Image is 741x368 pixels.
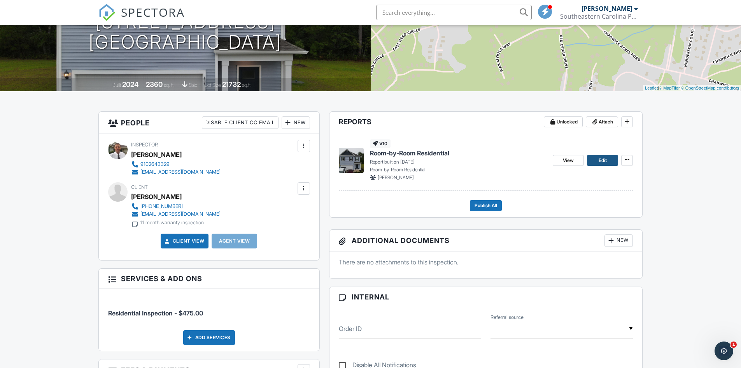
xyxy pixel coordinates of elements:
div: Southeastern Carolina Property Inspections [560,12,638,20]
a: Leaflet [645,86,658,90]
div: 21732 [222,80,241,88]
div: [EMAIL_ADDRESS][DOMAIN_NAME] [140,169,221,175]
div: [PERSON_NAME] [582,5,632,12]
div: New [282,116,310,129]
div: [EMAIL_ADDRESS][DOMAIN_NAME] [140,211,221,217]
p: There are no attachments to this inspection. [339,258,633,266]
h3: People [99,112,319,134]
img: The Best Home Inspection Software - Spectora [98,4,116,21]
div: Disable Client CC Email [202,116,279,129]
li: Service: Residential Inspection [108,295,310,324]
span: 1 [730,342,737,348]
h3: Internal [329,287,643,307]
div: [PERSON_NAME] [131,149,182,160]
a: SPECTORA [98,11,185,27]
a: Client View [163,237,205,245]
label: Order ID [339,324,362,333]
iframe: Intercom live chat [715,342,733,360]
span: sq. ft. [164,82,175,88]
input: Search everything... [376,5,532,20]
a: [EMAIL_ADDRESS][DOMAIN_NAME] [131,168,221,176]
h3: Additional Documents [329,230,643,252]
div: Add Services [183,330,235,345]
span: sq.ft. [242,82,252,88]
span: Residential Inspection - $475.00 [108,309,203,317]
h3: Services & Add ons [99,269,319,289]
div: 2024 [122,80,138,88]
a: © MapTiler [659,86,680,90]
a: © OpenStreetMap contributors [681,86,739,90]
span: slab [189,82,197,88]
a: [EMAIL_ADDRESS][DOMAIN_NAME] [131,210,221,218]
div: 2360 [146,80,163,88]
h1: [STREET_ADDRESS] [GEOGRAPHIC_DATA] [89,12,282,53]
a: 9102643329 [131,160,221,168]
span: Built [112,82,121,88]
div: New [604,234,633,247]
div: 9102643329 [140,161,170,167]
div: [PERSON_NAME] [131,191,182,202]
div: | [643,85,741,92]
span: SPECTORA [121,4,185,20]
label: Referral source [490,314,524,321]
div: 11 month warranty inspection [140,220,204,226]
span: Client [131,184,148,190]
span: Inspector [131,142,158,148]
span: Lot Size [205,82,221,88]
div: [PHONE_NUMBER] [140,203,183,210]
a: [PHONE_NUMBER] [131,202,221,210]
